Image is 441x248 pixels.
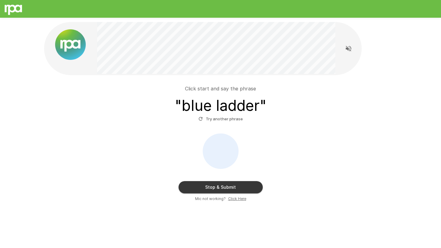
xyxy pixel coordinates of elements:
u: Click Here [228,196,246,201]
img: new%2520logo%2520(1).png [55,29,86,60]
button: Try another phrase [197,114,244,124]
span: Mic not working? [195,196,226,202]
button: Stop & Submit [179,181,263,193]
button: Read questions aloud [342,42,355,55]
p: Click start and say the phrase [185,85,256,92]
h3: " blue ladder " [175,97,266,114]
